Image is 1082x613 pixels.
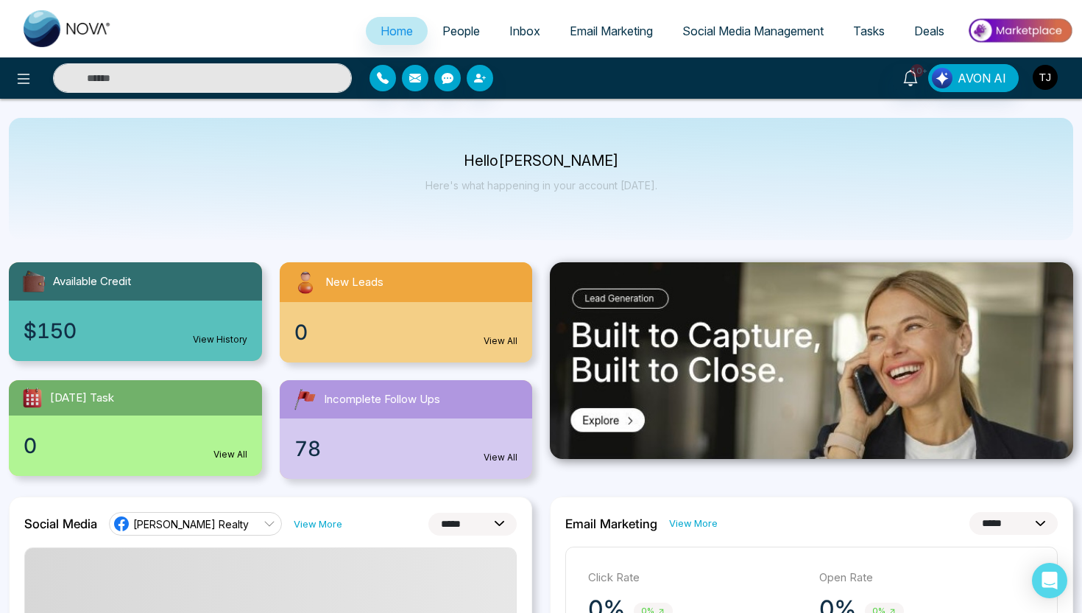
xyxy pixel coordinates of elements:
a: Home [366,17,428,45]
span: New Leads [325,274,383,291]
a: New Leads0View All [271,262,542,362]
span: AVON AI [958,69,1006,87]
a: Incomplete Follow Ups78View All [271,380,542,479]
a: View All [484,451,517,464]
span: Available Credit [53,273,131,290]
img: Nova CRM Logo [24,10,112,47]
a: People [428,17,495,45]
img: followUps.svg [291,386,318,413]
a: View All [484,334,517,348]
span: Home [381,24,413,38]
p: Open Rate [819,570,1036,586]
img: . [550,262,1073,459]
span: 0 [24,430,37,461]
span: People [442,24,480,38]
span: Deals [914,24,944,38]
a: 10+ [893,64,928,90]
h2: Email Marketing [565,516,657,531]
a: View All [213,448,247,461]
span: Incomplete Follow Ups [324,391,440,408]
span: Inbox [509,24,540,38]
a: View More [294,517,342,531]
button: AVON AI [928,64,1019,92]
a: View More [669,516,718,530]
span: $150 [24,315,77,346]
a: Inbox [495,17,555,45]
span: [DATE] Task [50,390,114,407]
img: Lead Flow [932,68,952,88]
img: todayTask.svg [21,386,44,410]
img: availableCredit.svg [21,268,47,295]
a: Deals [899,17,959,45]
p: Click Rate [588,570,805,586]
img: Market-place.gif [966,14,1073,47]
a: View History [193,333,247,346]
a: Email Marketing [555,17,668,45]
span: 78 [294,433,321,464]
p: Hello [PERSON_NAME] [425,155,657,167]
a: Tasks [838,17,899,45]
span: Tasks [853,24,885,38]
span: Social Media Management [682,24,824,38]
span: Email Marketing [570,24,653,38]
img: newLeads.svg [291,268,319,296]
h2: Social Media [24,516,97,531]
a: Social Media Management [668,17,838,45]
img: User Avatar [1033,65,1058,90]
span: 10+ [910,64,924,77]
span: 0 [294,317,308,348]
div: Open Intercom Messenger [1032,563,1067,598]
p: Here's what happening in your account [DATE]. [425,179,657,192]
span: [PERSON_NAME] Realty [133,517,249,531]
